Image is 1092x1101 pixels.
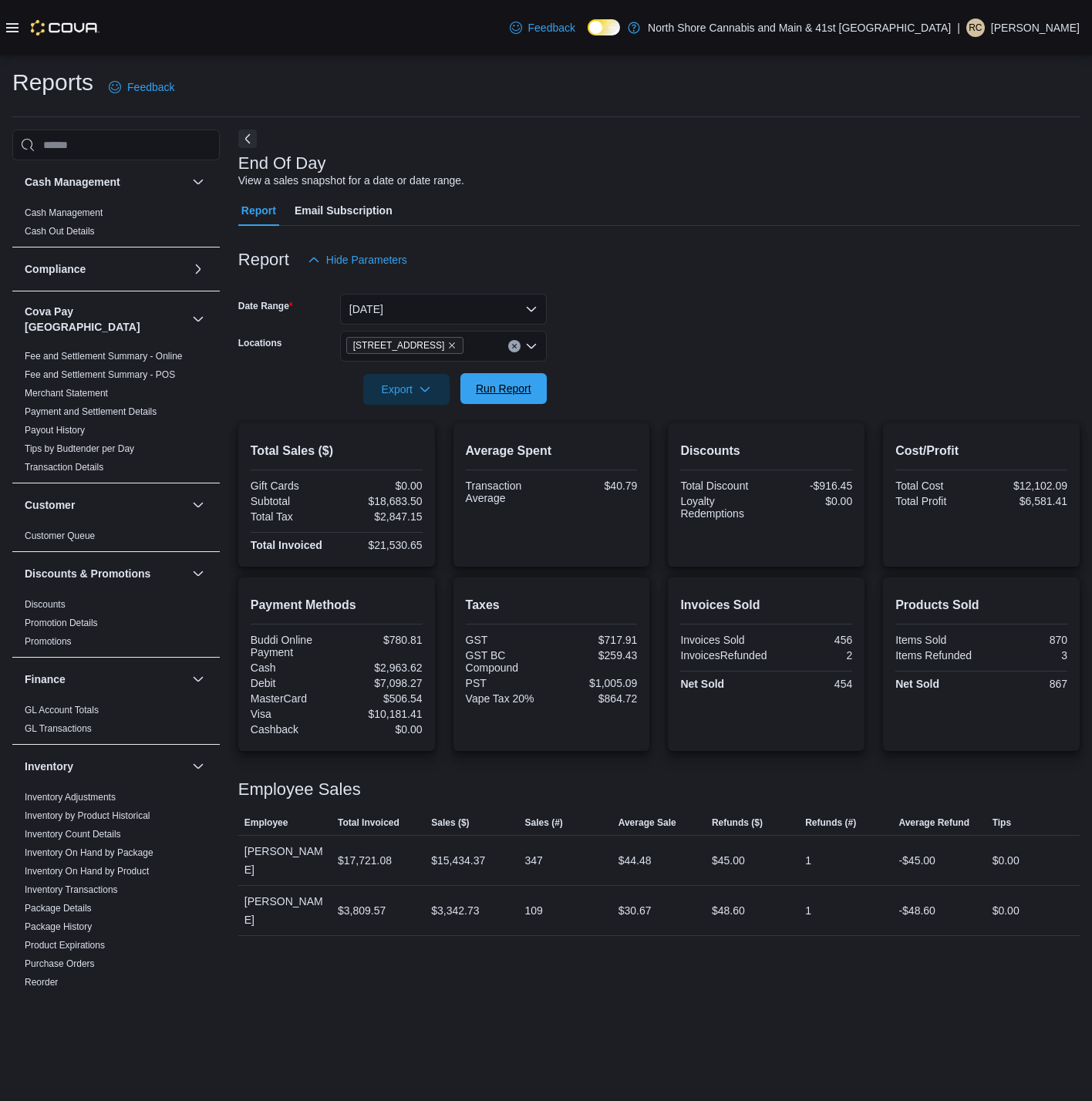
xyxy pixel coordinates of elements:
span: Average Refund [898,816,969,829]
div: GST [466,634,548,646]
h3: Employee Sales [238,780,361,799]
div: Debit [251,677,333,689]
span: Feedback [127,79,174,95]
div: Cash [251,662,333,674]
span: Cash Management [25,207,103,219]
a: Payout History [25,425,85,436]
div: Invoices Sold [680,634,763,646]
h3: Customer [25,497,75,513]
h3: Report [238,251,289,269]
div: $0.00 [993,901,1020,920]
strong: Net Sold [895,678,939,690]
a: Inventory Adjustments [25,792,116,803]
span: Inventory Adjustments [25,791,116,803]
span: Reorder [25,976,58,988]
div: 2 [773,649,852,662]
div: Finance [12,701,220,744]
div: Transaction Average [466,480,548,504]
span: Customer Queue [25,530,95,542]
div: Vape Tax 20% [466,692,548,705]
span: Promotion Details [25,617,98,629]
button: Customer [25,497,186,513]
div: $3,342.73 [431,901,479,920]
span: Export [372,374,440,405]
button: Run Report [460,373,547,404]
span: Email Subscription [295,195,393,226]
h3: Compliance [25,261,86,277]
strong: Total Invoiced [251,539,322,551]
span: Tips by Budtender per Day [25,443,134,455]
div: Loyalty Redemptions [680,495,763,520]
div: $17,721.08 [338,851,392,870]
a: Customer Queue [25,530,95,541]
span: Discounts [25,598,66,611]
div: 870 [985,634,1067,646]
div: $15,434.37 [431,851,485,870]
div: $717.91 [554,634,637,646]
input: Dark Mode [588,19,620,35]
h3: Cova Pay [GEOGRAPHIC_DATA] [25,304,186,335]
div: Customer [12,527,220,551]
span: Feedback [528,20,575,35]
h3: Discounts & Promotions [25,566,150,581]
h3: Finance [25,672,66,687]
button: Cova Pay [GEOGRAPHIC_DATA] [189,310,207,328]
a: Fee and Settlement Summary - Online [25,351,183,362]
div: [PERSON_NAME] [238,836,332,885]
button: Cash Management [189,173,207,191]
div: $3,809.57 [338,901,386,920]
div: 1 [805,851,811,870]
h3: Cash Management [25,174,120,190]
span: Promotions [25,635,72,648]
span: Fee and Settlement Summary - POS [25,369,175,381]
p: | [957,19,960,37]
h2: Discounts [680,442,852,460]
p: [PERSON_NAME] [991,19,1080,37]
div: Items Sold [895,634,978,646]
h2: Invoices Sold [680,596,852,614]
div: -$48.60 [898,901,935,920]
div: [PERSON_NAME] [238,886,332,935]
a: Tips by Budtender per Day [25,443,134,454]
div: Subtotal [251,495,333,507]
div: Total Tax [251,510,333,523]
span: Merchant Statement [25,387,108,399]
span: Report [241,195,276,226]
button: Next [238,130,257,148]
span: GL Transactions [25,722,92,735]
a: Feedback [103,72,180,103]
div: $40.79 [554,480,637,492]
div: Discounts & Promotions [12,595,220,657]
button: Inventory [189,757,207,776]
span: Employee [244,816,288,829]
div: MasterCard [251,692,333,705]
span: Refunds (#) [805,816,856,829]
p: North Shore Cannabis and Main & 41st [GEOGRAPHIC_DATA] [648,19,951,37]
a: Discounts [25,599,66,610]
div: $6,581.41 [985,495,1067,507]
a: Reorder [25,977,58,988]
span: Dark Mode [588,35,588,36]
div: InvoicesRefunded [680,649,767,662]
a: Promotion Details [25,618,98,628]
button: Customer [189,496,207,514]
label: Date Range [238,300,293,312]
button: Compliance [25,261,186,277]
a: Inventory Transactions [25,884,118,895]
div: $45.00 [712,851,745,870]
span: Inventory Count Details [25,828,121,840]
a: Payment and Settlement Details [25,406,157,417]
div: $506.54 [339,692,422,705]
div: Inventory [12,788,220,1016]
span: Inventory On Hand by Product [25,865,149,877]
span: Payment and Settlement Details [25,406,157,418]
button: Export [363,374,450,405]
span: Inventory Transactions [25,884,118,896]
div: $44.48 [618,851,652,870]
div: $30.67 [618,901,652,920]
a: Transaction Details [25,462,103,473]
div: Total Cost [895,480,978,492]
div: -$45.00 [898,851,935,870]
a: Cash Out Details [25,226,95,237]
span: Package History [25,921,92,933]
